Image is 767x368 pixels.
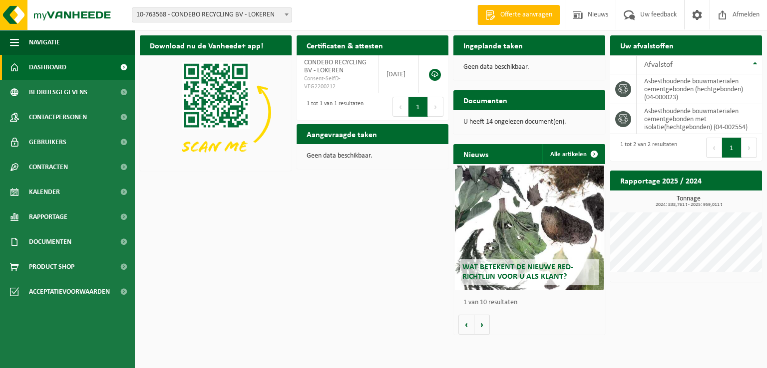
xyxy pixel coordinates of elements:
[688,190,761,210] a: Bekijk rapportage
[29,105,87,130] span: Contactpersonen
[29,130,66,155] span: Gebruikers
[297,35,393,55] h2: Certificaten & attesten
[463,299,600,306] p: 1 van 10 resultaten
[462,263,573,281] span: Wat betekent de nieuwe RED-richtlijn voor u als klant?
[453,90,517,110] h2: Documenten
[722,138,742,158] button: 1
[498,10,555,20] span: Offerte aanvragen
[742,138,757,158] button: Next
[610,35,684,55] h2: Uw afvalstoffen
[29,180,60,204] span: Kalender
[29,30,60,55] span: Navigatie
[644,61,673,69] span: Afvalstof
[29,55,66,80] span: Dashboard
[408,97,428,117] button: 1
[477,5,560,25] a: Offerte aanvragen
[542,144,604,164] a: Alle artikelen
[637,74,762,104] td: asbesthoudende bouwmaterialen cementgebonden (hechtgebonden) (04-000023)
[637,104,762,134] td: asbesthoudende bouwmaterialen cementgebonden met isolatie(hechtgebonden) (04-002554)
[392,97,408,117] button: Previous
[379,55,419,93] td: [DATE]
[304,59,367,74] span: CONDEBO RECYCLING BV - LOKEREN
[610,171,712,190] h2: Rapportage 2025 / 2024
[302,96,364,118] div: 1 tot 1 van 1 resultaten
[455,166,604,290] a: Wat betekent de nieuwe RED-richtlijn voor u als klant?
[29,80,87,105] span: Bedrijfsgegevens
[140,35,273,55] h2: Download nu de Vanheede+ app!
[304,75,371,91] span: Consent-SelfD-VEG2200212
[132,8,292,22] span: 10-763568 - CONDEBO RECYCLING BV - LOKEREN
[463,119,595,126] p: U heeft 14 ongelezen document(en).
[132,7,292,22] span: 10-763568 - CONDEBO RECYCLING BV - LOKEREN
[615,137,677,159] div: 1 tot 2 van 2 resultaten
[297,124,387,144] h2: Aangevraagde taken
[29,155,68,180] span: Contracten
[458,315,474,335] button: Vorige
[428,97,443,117] button: Next
[474,315,490,335] button: Volgende
[706,138,722,158] button: Previous
[29,204,67,229] span: Rapportage
[307,153,438,160] p: Geen data beschikbaar.
[615,195,762,207] h3: Tonnage
[615,202,762,207] span: 2024: 838,761 t - 2025: 959,011 t
[140,55,292,169] img: Download de VHEPlus App
[29,229,71,254] span: Documenten
[29,279,110,304] span: Acceptatievoorwaarden
[453,144,498,164] h2: Nieuws
[453,35,533,55] h2: Ingeplande taken
[29,254,74,279] span: Product Shop
[463,64,595,71] p: Geen data beschikbaar.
